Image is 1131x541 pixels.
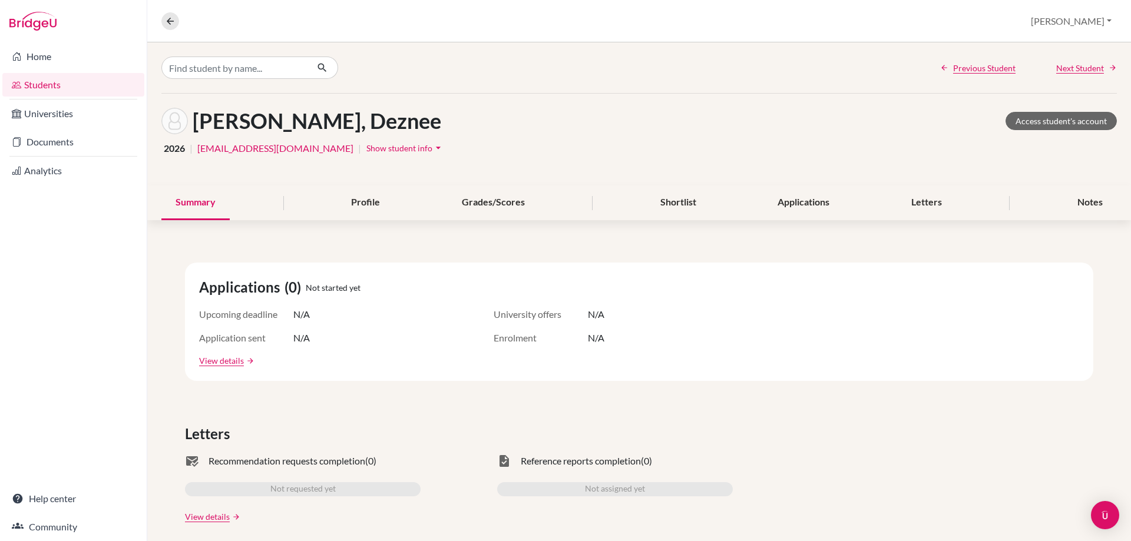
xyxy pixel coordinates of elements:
[2,130,144,154] a: Documents
[521,454,641,468] span: Reference reports completion
[161,108,188,134] img: Deznee Estes's avatar
[244,357,254,365] a: arrow_forward
[190,141,193,155] span: |
[164,141,185,155] span: 2026
[365,454,376,468] span: (0)
[1056,62,1104,74] span: Next Student
[185,510,230,523] a: View details
[199,277,285,298] span: Applications
[897,185,956,220] div: Letters
[199,331,293,345] span: Application sent
[494,307,588,321] span: University offers
[293,307,310,321] span: N/A
[588,331,604,345] span: N/A
[161,57,307,79] input: Find student by name...
[270,482,336,496] span: Not requested yet
[2,45,144,68] a: Home
[366,139,445,157] button: Show student infoarrow_drop_down
[2,73,144,97] a: Students
[646,185,710,220] div: Shortlist
[285,277,306,298] span: (0)
[358,141,361,155] span: |
[337,185,394,220] div: Profile
[185,423,234,444] span: Letters
[1091,501,1119,529] div: Open Intercom Messenger
[940,62,1016,74] a: Previous Student
[1026,10,1117,32] button: [PERSON_NAME]
[230,513,240,521] a: arrow_forward
[306,281,361,294] span: Not started yet
[366,143,432,153] span: Show student info
[1006,112,1117,130] a: Access student's account
[448,185,539,220] div: Grades/Scores
[497,454,511,468] span: task
[199,354,244,367] a: View details
[9,12,57,31] img: Bridge-U
[432,142,444,154] i: arrow_drop_down
[2,159,144,182] a: Analytics
[953,62,1016,74] span: Previous Student
[2,102,144,125] a: Universities
[641,454,652,468] span: (0)
[494,331,588,345] span: Enrolment
[161,185,230,220] div: Summary
[763,185,844,220] div: Applications
[197,141,353,155] a: [EMAIL_ADDRESS][DOMAIN_NAME]
[209,454,365,468] span: Recommendation requests completion
[199,307,293,321] span: Upcoming deadline
[588,307,604,321] span: N/A
[1063,185,1117,220] div: Notes
[2,487,144,510] a: Help center
[1056,62,1117,74] a: Next Student
[193,108,441,134] h1: [PERSON_NAME], Deznee
[185,454,199,468] span: mark_email_read
[2,515,144,539] a: Community
[585,482,645,496] span: Not assigned yet
[293,331,310,345] span: N/A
